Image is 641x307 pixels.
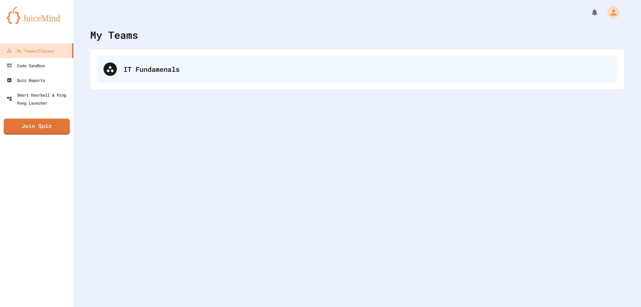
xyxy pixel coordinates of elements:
[7,91,71,107] div: Smart Doorbell & Ping Pong Launcher
[124,64,611,74] div: IT Fundamenals
[90,27,138,42] div: My Teams
[97,56,618,83] div: IT Fundamenals
[7,47,54,55] div: My Teams/Classes
[7,76,45,84] div: Quiz Reports
[4,119,70,135] a: Join Quiz
[7,7,67,24] img: logo-orange.svg
[7,61,45,69] div: Code Sandbox
[600,5,621,20] div: My Account
[578,7,600,18] div: My Notifications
